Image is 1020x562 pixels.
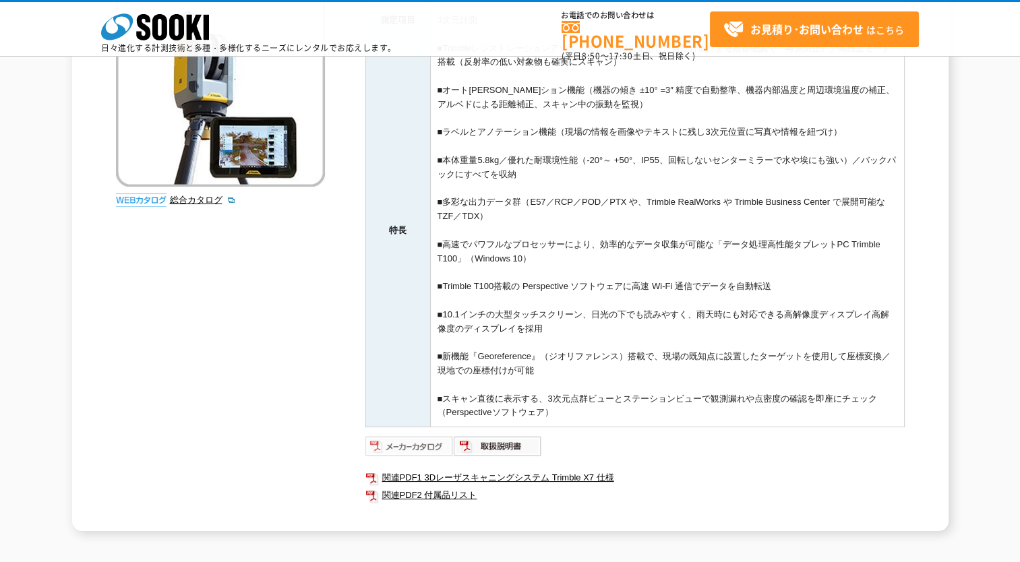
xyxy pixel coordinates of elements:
[750,21,864,37] strong: お見積り･お問い合わせ
[365,444,454,454] a: メーカーカタログ
[365,487,905,504] a: 関連PDF2 付属品リスト
[582,50,601,62] span: 8:50
[562,50,695,62] span: (平日 ～ 土日、祝日除く)
[116,193,167,207] img: webカタログ
[101,44,396,52] p: 日々進化する計測技術と多種・多様化するニーズにレンタルでお応えします。
[562,21,710,49] a: [PHONE_NUMBER]
[454,444,542,454] a: 取扱説明書
[365,34,430,427] th: 特長
[562,11,710,20] span: お電話でのお問い合わせは
[454,435,542,457] img: 取扱説明書
[430,34,904,427] td: ■Trimbleレジストレーションアシスト機能（IMUを使用した自動合成による点群確認で、再測防止）／高感度モード搭載（反射率の低い対象物も確実にスキャン） ■オート[PERSON_NAME]シ...
[365,435,454,457] img: メーカーカタログ
[609,50,633,62] span: 17:30
[170,195,236,205] a: 総合カタログ
[723,20,904,40] span: はこちら
[710,11,919,47] a: お見積り･お問い合わせはこちら
[365,469,905,487] a: 関連PDF1 3Dレーザスキャニングシステム Trimble X7 仕様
